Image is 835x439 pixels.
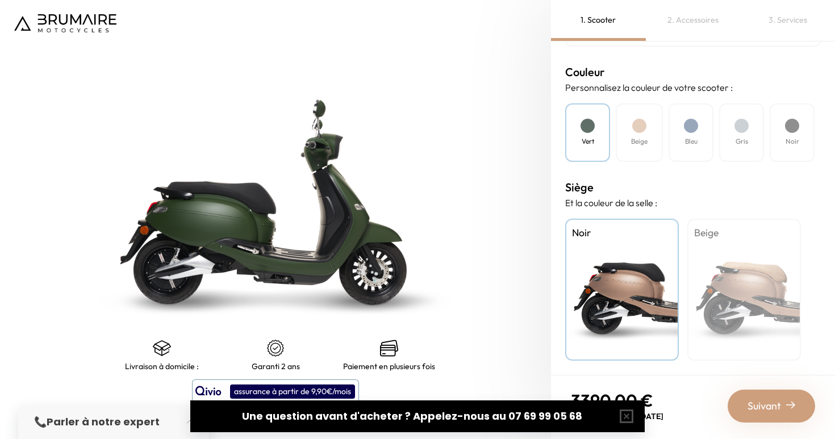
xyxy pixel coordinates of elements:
[685,136,698,147] h4: Bleu
[637,411,663,421] span: [DATE]
[125,362,199,371] p: Livraison à domicile :
[565,196,821,210] p: Et la couleur de la selle :
[571,390,653,411] span: 3390,00 €
[192,379,359,403] button: assurance à partir de 9,90€/mois
[230,384,355,399] div: assurance à partir de 9,90€/mois
[631,136,648,147] h4: Beige
[266,339,285,357] img: certificat-de-garantie.png
[14,14,116,32] img: Logo de Brumaire
[572,225,672,240] h4: Noir
[565,179,821,196] h3: Siège
[786,136,799,147] h4: Noir
[786,400,795,409] img: right-arrow-2.png
[252,362,300,371] p: Garanti 2 ans
[565,81,821,94] p: Personnalisez la couleur de votre scooter :
[736,136,748,147] h4: Gris
[582,136,594,147] h4: Vert
[694,225,794,240] h4: Beige
[153,339,171,357] img: shipping.png
[748,398,781,414] span: Suivant
[195,384,222,398] img: logo qivio
[343,362,435,371] p: Paiement en plusieurs fois
[380,339,398,357] img: credit-cards.png
[565,64,821,81] h3: Couleur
